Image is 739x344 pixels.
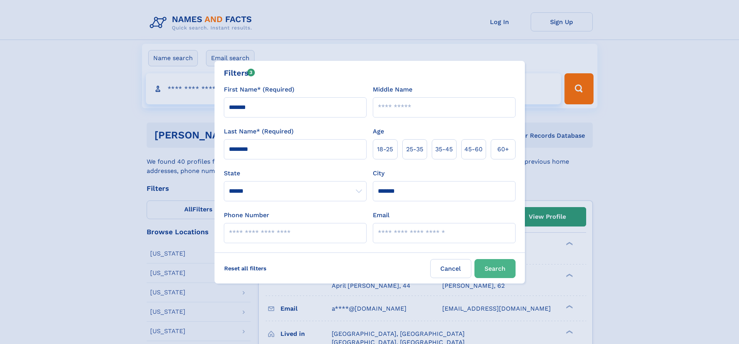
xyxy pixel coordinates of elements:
label: City [373,169,384,178]
label: Cancel [430,259,471,278]
label: Reset all filters [219,259,272,278]
label: Phone Number [224,211,269,220]
span: 60+ [497,145,509,154]
button: Search [474,259,516,278]
label: Last Name* (Required) [224,127,294,136]
label: State [224,169,367,178]
span: 25‑35 [406,145,423,154]
label: Age [373,127,384,136]
span: 35‑45 [435,145,453,154]
label: Middle Name [373,85,412,94]
div: Filters [224,67,255,79]
label: First Name* (Required) [224,85,294,94]
span: 45‑60 [464,145,483,154]
span: 18‑25 [377,145,393,154]
label: Email [373,211,389,220]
